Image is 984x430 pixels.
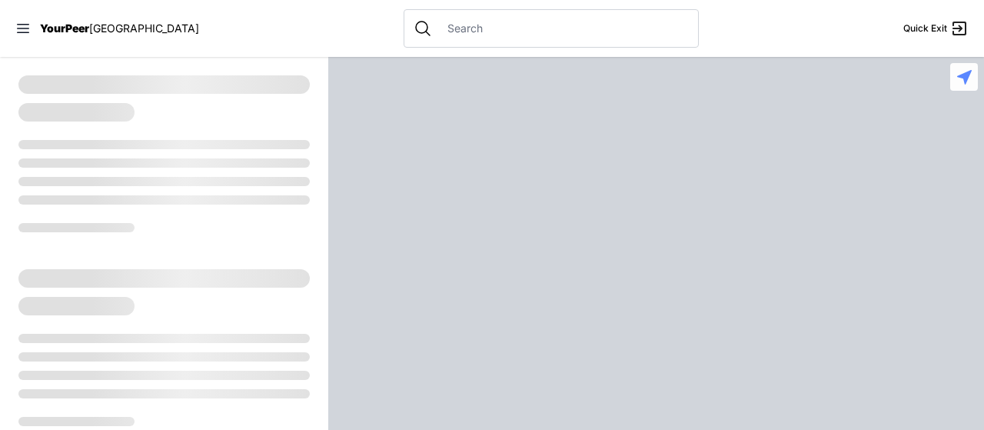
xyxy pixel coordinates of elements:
span: [GEOGRAPHIC_DATA] [89,22,199,35]
span: YourPeer [40,22,89,35]
a: Quick Exit [903,19,969,38]
input: Search [438,21,689,36]
span: Quick Exit [903,22,947,35]
a: YourPeer[GEOGRAPHIC_DATA] [40,24,199,33]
